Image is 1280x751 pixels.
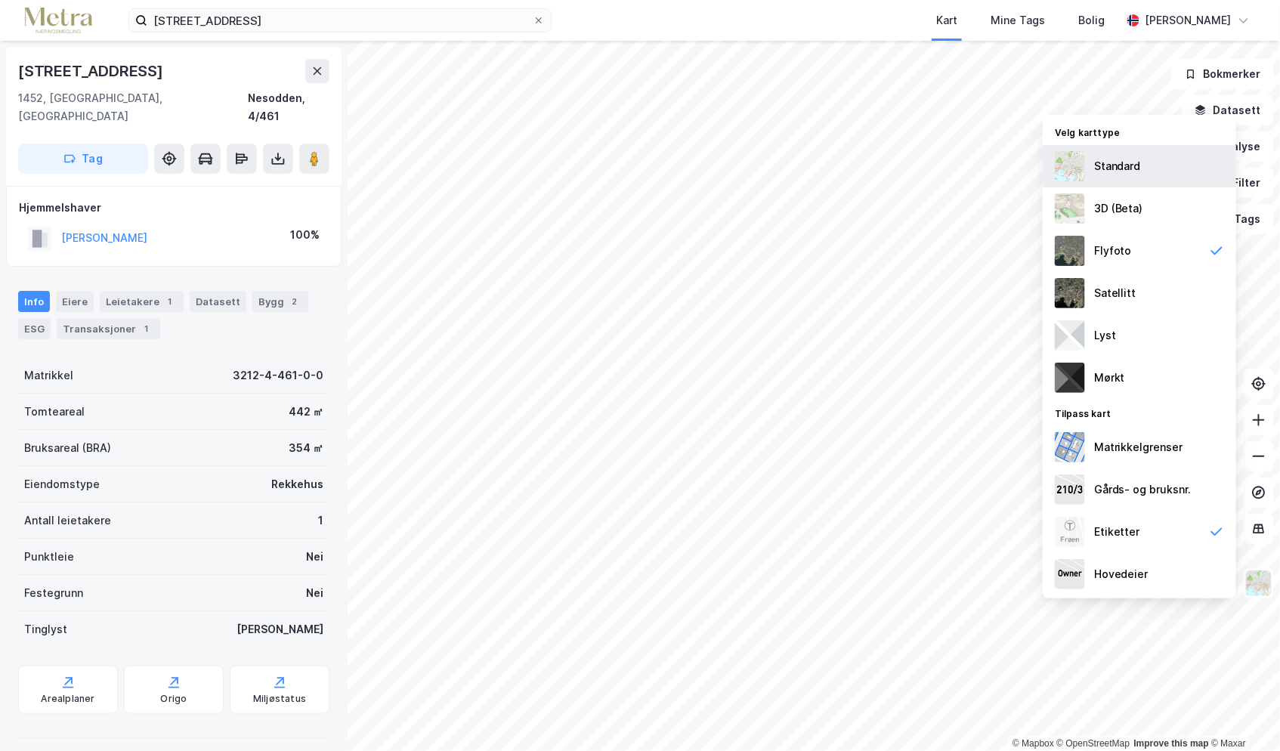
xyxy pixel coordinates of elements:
div: 100% [290,226,320,244]
div: Tilpass kart [1043,399,1236,426]
a: Improve this map [1134,738,1209,749]
div: Matrikkelgrenser [1094,438,1183,456]
div: Bruksareal (BRA) [24,439,111,457]
div: Arealplaner [41,693,94,705]
img: metra-logo.256734c3b2bbffee19d4.png [24,8,92,34]
div: 3212-4-461-0-0 [233,366,323,385]
div: 1 [318,511,323,530]
div: Datasett [190,291,246,312]
div: 1452, [GEOGRAPHIC_DATA], [GEOGRAPHIC_DATA] [18,89,248,125]
div: Eiendomstype [24,475,100,493]
iframe: Chat Widget [1204,678,1280,751]
div: Flyfoto [1094,242,1132,260]
img: Z [1055,193,1085,224]
button: Tags [1204,204,1274,234]
div: Tomteareal [24,403,85,421]
div: Hovedeier [1094,565,1149,583]
div: Kart [936,11,957,29]
input: Søk på adresse, matrikkel, gårdeiere, leietakere eller personer [147,9,533,32]
div: Mine Tags [991,11,1045,29]
img: majorOwner.b5e170eddb5c04bfeeff.jpeg [1055,559,1085,589]
div: 3D (Beta) [1094,199,1143,218]
div: Tinglyst [24,620,67,638]
img: luj3wr1y2y3+OchiMxRmMxRlscgabnMEmZ7DJGWxyBpucwSZnsMkZbHIGm5zBJmewyRlscgabnMEmZ7DJGWxyBpucwSZnsMkZ... [1055,320,1085,351]
a: Mapbox [1013,738,1054,749]
div: Antall leietakere [24,511,111,530]
div: Velg karttype [1043,118,1236,145]
div: Nei [306,548,323,566]
div: Kontrollprogram for chat [1204,678,1280,751]
div: [PERSON_NAME] [1146,11,1232,29]
div: Mørkt [1094,369,1125,387]
div: Lyst [1094,326,1116,345]
img: Z [1244,569,1273,598]
button: Datasett [1182,95,1274,125]
div: [STREET_ADDRESS] [18,59,166,83]
div: 1 [162,294,178,309]
div: Satellitt [1094,284,1136,302]
div: Gårds- og bruksnr. [1094,481,1192,499]
div: Eiere [56,291,94,312]
div: Nei [306,584,323,602]
div: Miljøstatus [253,693,306,705]
div: ESG [18,318,51,339]
button: Filter [1201,168,1274,198]
div: Etiketter [1094,523,1140,541]
button: Tag [18,144,148,174]
div: Transaksjoner [57,318,160,339]
img: Z [1055,236,1085,266]
img: Z [1055,151,1085,181]
div: Bolig [1078,11,1105,29]
div: 2 [287,294,302,309]
div: 1 [139,321,154,336]
div: 354 ㎡ [289,439,323,457]
div: Bygg [252,291,308,312]
div: Nesodden, 4/461 [248,89,329,125]
div: Hjemmelshaver [19,199,329,217]
div: Info [18,291,50,312]
button: Bokmerker [1172,59,1274,89]
div: [PERSON_NAME] [237,620,323,638]
div: Standard [1094,157,1141,175]
div: Matrikkel [24,366,73,385]
div: Origo [161,693,187,705]
img: cadastreKeys.547ab17ec502f5a4ef2b.jpeg [1055,474,1085,505]
div: Rekkehus [271,475,323,493]
img: nCdM7BzjoCAAAAAElFTkSuQmCC [1055,363,1085,393]
div: Leietakere [100,291,184,312]
div: Punktleie [24,548,74,566]
img: Z [1055,517,1085,547]
div: Festegrunn [24,584,83,602]
a: OpenStreetMap [1057,738,1130,749]
div: 442 ㎡ [289,403,323,421]
img: cadastreBorders.cfe08de4b5ddd52a10de.jpeg [1055,432,1085,462]
img: 9k= [1055,278,1085,308]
